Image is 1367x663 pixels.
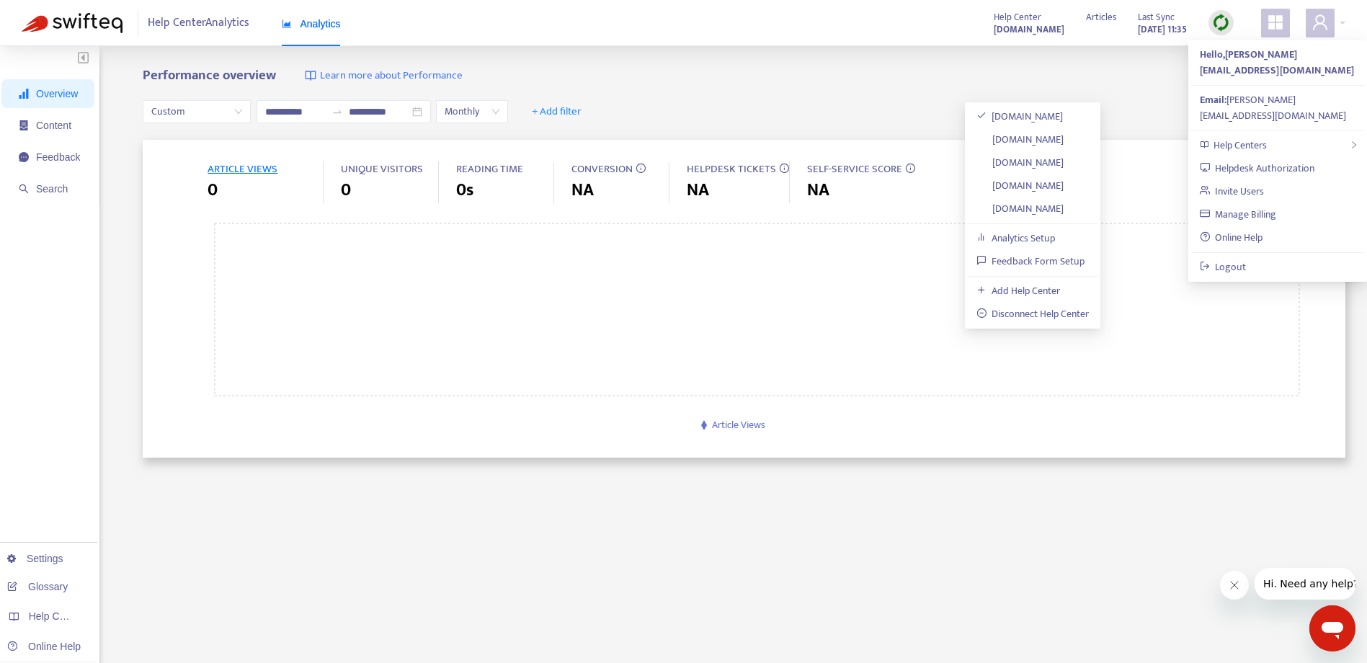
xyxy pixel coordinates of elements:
span: Help Centers [29,610,88,622]
span: message [19,152,29,162]
span: Last Sync [1138,9,1175,25]
span: Help Center Analytics [148,9,249,37]
a: Disconnect Help Center [976,306,1090,322]
a: Add Help Center [976,282,1061,299]
a: Invite Users [1200,183,1265,200]
a: Online Help [1200,229,1263,246]
a: [DOMAIN_NAME] [994,21,1064,37]
span: Articles [1086,9,1116,25]
span: Overview [36,88,78,99]
strong: [DATE] 11:35 [1138,22,1187,37]
a: Glossary [7,581,68,592]
span: Custom [151,101,242,123]
img: image-link [305,70,316,81]
div: [PERSON_NAME][EMAIL_ADDRESS][DOMAIN_NAME] [1200,92,1355,124]
iframe: Message de la compagnie [1255,568,1355,600]
span: Feedback [36,151,80,163]
span: READING TIME [456,160,523,178]
a: [DOMAIN_NAME] [976,200,1064,217]
img: sync.dc5367851b00ba804db3.png [1212,14,1230,32]
span: to [331,106,343,117]
span: container [19,120,29,130]
iframe: Fermer le message [1220,571,1249,600]
span: SELF-SERVICE SCORE [807,160,902,178]
b: Performance overview [143,64,276,86]
strong: [DOMAIN_NAME] [994,22,1064,37]
span: 0s [456,177,473,203]
span: NA [571,177,594,203]
span: Analytics [282,18,341,30]
span: HELPDESK TICKETS [687,160,776,178]
a: Helpdesk Authorization [1200,160,1315,177]
span: Help Centers [1214,137,1267,153]
button: + Add filter [521,100,592,123]
span: area-chart [282,19,292,29]
img: Swifteq [22,13,123,33]
a: Settings [7,553,63,564]
span: search [19,184,29,194]
span: 0 [208,177,218,203]
a: [DOMAIN_NAME] [976,131,1064,148]
span: Learn more about Performance [320,68,463,84]
span: Content [36,120,71,131]
a: Online Help [7,641,81,652]
a: [DOMAIN_NAME] [976,154,1064,171]
span: + Add filter [532,103,582,120]
a: Analytics Setup [976,230,1056,246]
span: signal [19,89,29,99]
span: UNIQUE VISITORS [341,160,423,178]
span: Help Center [994,9,1041,25]
span: Hi. Need any help? [9,10,104,22]
span: appstore [1267,14,1284,31]
span: Monthly [445,101,499,123]
strong: Email: [1200,92,1226,108]
span: swap-right [331,106,343,117]
span: user [1312,14,1329,31]
a: Feedback Form Setup [976,253,1085,270]
iframe: Bouton de lancement de la fenêtre de messagerie [1309,605,1355,651]
a: Manage Billing [1200,206,1277,223]
span: NA [807,177,829,203]
span: ARTICLE VIEWS [208,160,277,178]
span: Article Views [712,417,765,433]
a: Learn more about Performance [305,68,463,84]
span: Search [36,183,68,195]
a: [DOMAIN_NAME] [976,108,1064,125]
span: right [1350,141,1358,149]
span: CONVERSION [571,160,633,178]
a: Logout [1200,259,1247,275]
span: 0 [341,177,351,203]
a: [DOMAIN_NAME] [976,177,1064,194]
strong: Hello, [PERSON_NAME][EMAIL_ADDRESS][DOMAIN_NAME] [1200,46,1354,79]
span: NA [687,177,709,203]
